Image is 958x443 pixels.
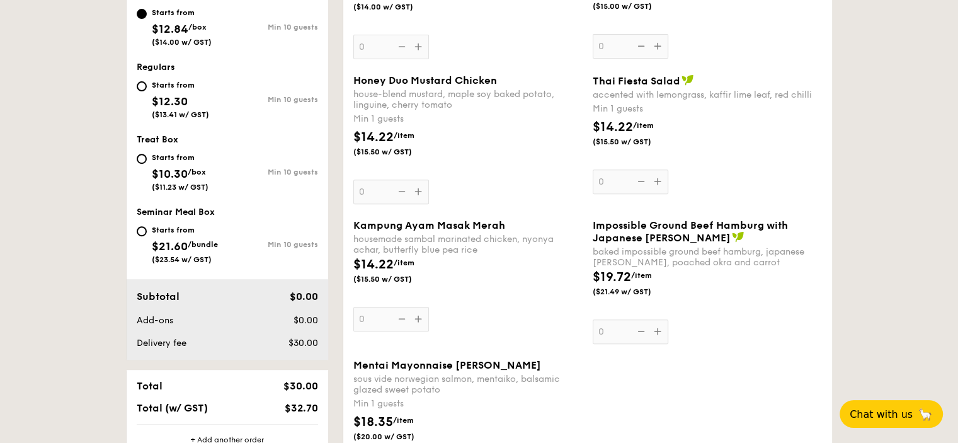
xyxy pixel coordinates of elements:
[353,130,394,145] span: $14.22
[227,23,318,32] div: Min 10 guests
[633,121,654,130] span: /item
[593,75,680,87] span: Thai Fiesta Salad
[593,137,678,147] span: ($15.50 w/ GST)
[152,183,208,192] span: ($11.23 w/ GST)
[137,134,178,145] span: Treat Box
[393,416,414,425] span: /item
[137,402,208,414] span: Total (w/ GST)
[227,168,318,176] div: Min 10 guests
[137,380,163,392] span: Total
[840,400,943,428] button: Chat with us🦙
[593,270,631,285] span: $19.72
[631,271,652,280] span: /item
[284,402,317,414] span: $32.70
[593,287,678,297] span: ($21.49 w/ GST)
[394,258,414,267] span: /item
[152,38,212,47] span: ($14.00 w/ GST)
[353,257,394,272] span: $14.22
[152,152,208,163] div: Starts from
[152,239,188,253] span: $21.60
[353,374,583,395] div: sous vide norwegian salmon, mentaiko, balsamic glazed sweet potato
[227,240,318,249] div: Min 10 guests
[289,291,317,302] span: $0.00
[353,359,541,371] span: Mentai Mayonnaise [PERSON_NAME]
[152,167,188,181] span: $10.30
[188,240,218,249] span: /bundle
[293,315,317,326] span: $0.00
[394,131,414,140] span: /item
[850,408,913,420] span: Chat with us
[353,74,497,86] span: Honey Duo Mustard Chicken
[283,380,317,392] span: $30.00
[593,246,822,268] div: baked impossible ground beef hamburg, japanese [PERSON_NAME], poached okra and carrot
[353,147,439,157] span: ($15.50 w/ GST)
[593,89,822,100] div: accented with lemongrass, kaffir lime leaf, red chilli
[227,95,318,104] div: Min 10 guests
[137,315,173,326] span: Add-ons
[137,62,175,72] span: Regulars
[152,255,212,264] span: ($23.54 w/ GST)
[288,338,317,348] span: $30.00
[137,338,186,348] span: Delivery fee
[137,154,147,164] input: Starts from$10.30/box($11.23 w/ GST)Min 10 guests
[353,274,439,284] span: ($15.50 w/ GST)
[137,81,147,91] input: Starts from$12.30($13.41 w/ GST)Min 10 guests
[353,89,583,110] div: house-blend mustard, maple soy baked potato, linguine, cherry tomato
[137,226,147,236] input: Starts from$21.60/bundle($23.54 w/ GST)Min 10 guests
[918,407,933,422] span: 🦙
[137,9,147,19] input: Starts from$12.84/box($14.00 w/ GST)Min 10 guests
[681,74,694,86] img: icon-vegan.f8ff3823.svg
[593,1,678,11] span: ($15.00 w/ GST)
[353,219,505,231] span: Kampung Ayam Masak Merah
[593,219,788,244] span: Impossible Ground Beef Hamburg with Japanese [PERSON_NAME]
[353,398,583,410] div: Min 1 guests
[152,95,188,108] span: $12.30
[137,291,180,302] span: Subtotal
[152,110,209,119] span: ($13.41 w/ GST)
[152,80,209,90] div: Starts from
[593,120,633,135] span: $14.22
[353,2,439,12] span: ($14.00 w/ GST)
[353,234,583,255] div: housemade sambal marinated chicken, nyonya achar, butterfly blue pea rice
[732,231,744,243] img: icon-vegan.f8ff3823.svg
[188,168,206,176] span: /box
[353,113,583,125] div: Min 1 guests
[593,103,822,115] div: Min 1 guests
[152,8,212,18] div: Starts from
[152,22,188,36] span: $12.84
[188,23,207,32] span: /box
[353,415,393,430] span: $18.35
[152,225,218,235] div: Starts from
[353,432,439,442] span: ($20.00 w/ GST)
[137,207,215,217] span: Seminar Meal Box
